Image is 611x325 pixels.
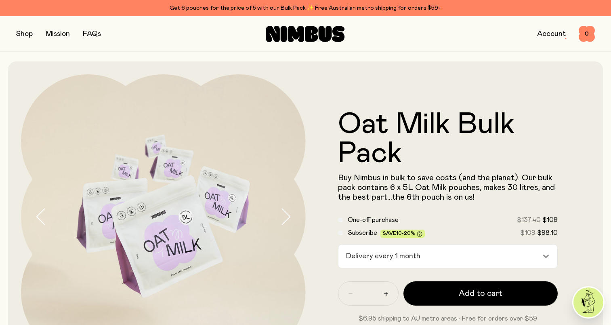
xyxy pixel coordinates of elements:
p: $6.95 shipping to AU metro areas · Free for orders over $59 [338,314,558,323]
h1: Oat Milk Bulk Pack [338,110,558,168]
input: Search for option [424,245,542,268]
span: Save [383,231,422,237]
a: FAQs [83,30,101,38]
div: Get 6 pouches for the price of 5 with our Bulk Pack ✨ Free Australian metro shipping for orders $59+ [16,3,595,13]
span: 10-20% [396,231,415,236]
span: $109 [520,230,535,236]
span: $109 [542,217,558,223]
span: Buy Nimbus in bulk to save costs (and the planet). Our bulk pack contains 6 x 5L Oat Milk pouches... [338,174,555,201]
span: Add to cart [459,288,502,299]
a: Account [537,30,566,38]
span: Delivery every 1 month [344,245,423,268]
span: Subscribe [348,230,377,236]
button: 0 [579,26,595,42]
span: $137.40 [517,217,541,223]
img: agent [573,287,603,317]
span: One-off purchase [348,217,399,223]
a: Mission [46,30,70,38]
div: Search for option [338,244,558,268]
button: Add to cart [403,281,558,306]
span: $98.10 [537,230,558,236]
